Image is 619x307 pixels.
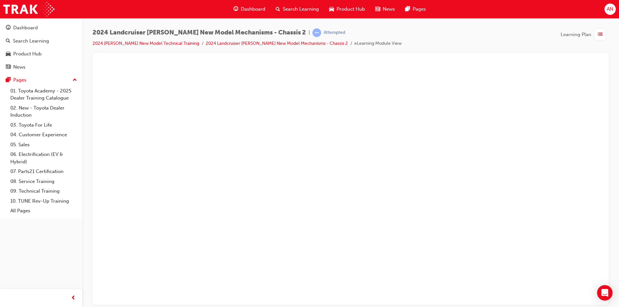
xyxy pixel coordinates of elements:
a: 07. Parts21 Certification [8,167,80,177]
span: Dashboard [241,5,265,13]
a: Product Hub [3,48,80,60]
a: 06. Electrification (EV & Hybrid) [8,149,80,167]
span: Pages [413,5,426,13]
a: 2024 [PERSON_NAME] New Model Technical Training [93,41,199,46]
div: Dashboard [13,24,38,32]
div: News [13,63,25,71]
a: 10. TUNE Rev-Up Training [8,196,80,206]
a: 09. Technical Training [8,186,80,196]
span: pages-icon [6,77,11,83]
a: News [3,61,80,73]
span: Learning Plan [561,31,591,38]
li: eLearning Module View [354,40,402,47]
span: | [309,29,310,36]
span: search-icon [276,5,280,13]
button: Pages [3,74,80,86]
a: 02. New - Toyota Dealer Induction [8,103,80,120]
div: Attempted [324,30,345,36]
div: Product Hub [13,50,42,58]
a: Dashboard [3,22,80,34]
a: news-iconNews [370,3,400,16]
span: pages-icon [405,5,410,13]
a: pages-iconPages [400,3,431,16]
span: prev-icon [71,294,76,302]
span: learningRecordVerb_ATTEMPT-icon [312,28,321,37]
button: DashboardSearch LearningProduct HubNews [3,21,80,74]
button: Learning Plan [561,28,609,41]
span: 2024 Landcruiser [PERSON_NAME] New Model Mechanisms - Chassis 2 [93,29,306,36]
a: 05. Sales [8,140,80,150]
img: Trak [3,2,54,16]
div: Pages [13,76,26,84]
div: Search Learning [13,37,49,45]
button: AN [604,4,616,15]
span: car-icon [6,51,11,57]
span: up-icon [73,76,77,84]
a: Search Learning [3,35,80,47]
span: news-icon [375,5,380,13]
a: 2024 Landcruiser [PERSON_NAME] New Model Mechanisms - Chassis 2 [206,41,348,46]
span: list-icon [598,31,603,39]
span: search-icon [6,38,10,44]
span: AN [607,5,613,13]
a: search-iconSearch Learning [270,3,324,16]
a: car-iconProduct Hub [324,3,370,16]
div: Open Intercom Messenger [597,285,613,301]
span: guage-icon [6,25,11,31]
a: guage-iconDashboard [228,3,270,16]
a: All Pages [8,206,80,216]
a: 01. Toyota Academy - 2025 Dealer Training Catalogue [8,86,80,103]
a: 03. Toyota For Life [8,120,80,130]
span: Product Hub [337,5,365,13]
a: 04. Customer Experience [8,130,80,140]
span: News [383,5,395,13]
span: car-icon [329,5,334,13]
span: news-icon [6,64,11,70]
span: Search Learning [283,5,319,13]
a: 08. Service Training [8,177,80,187]
span: guage-icon [233,5,238,13]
